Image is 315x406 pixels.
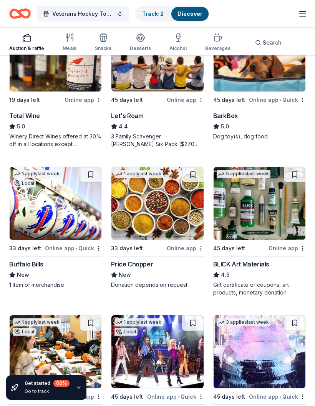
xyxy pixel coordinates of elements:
[142,10,164,17] a: Track· 2
[214,167,305,240] img: Image for BLICK Art Materials
[269,243,306,253] div: Online app
[280,394,281,400] span: •
[9,133,102,148] div: Winery Direct Wines offered at 30% off in all locations except [GEOGRAPHIC_DATA], [GEOGRAPHIC_DAT...
[213,260,269,269] div: BLICK Art Materials
[52,9,114,18] span: Veterans Hockey Tournament 10th annual
[111,111,143,120] div: Let's Roam
[10,315,101,388] img: Image for William Mattar Law Offices
[169,30,187,55] button: Alcohol
[13,180,36,187] div: Local
[178,394,179,400] span: •
[213,18,306,140] a: Image for BarkBoxTop rated19 applieslast week45 days leftOnline app•QuickBarkBox5.0Dog toy(s), do...
[249,392,306,401] div: Online app Quick
[17,122,25,131] span: 5.0
[53,380,70,387] div: 60 %
[9,95,40,105] div: 19 days left
[114,328,138,336] div: Local
[111,133,204,148] div: 3 Family Scavenger [PERSON_NAME] Six Pack ($270 Value), 2 Date Night Scavenger [PERSON_NAME] Two ...
[114,170,163,178] div: 1 apply last week
[9,111,40,120] div: Total Wine
[9,166,102,289] a: Image for Buffalo Bills1 applylast weekLocal33 days leftOnline app•QuickBuffalo BillsNew1 item of...
[249,95,306,105] div: Online app Quick
[213,111,238,120] div: BarkBox
[119,270,131,280] span: New
[37,6,129,22] button: Veterans Hockey Tournament 10th annual
[249,35,288,50] button: Search
[167,95,204,105] div: Online app
[9,5,31,23] a: Home
[45,243,102,253] div: Online app Quick
[111,315,203,388] img: Image for Tilles Center for the Performing Arts
[76,245,77,251] span: •
[111,281,204,289] div: Donation depends on request
[213,95,245,105] div: 45 days left
[25,388,70,394] div: Go to track
[221,270,229,280] span: 4.5
[17,270,29,280] span: New
[130,30,151,55] button: Desserts
[213,281,306,296] div: Gift certificate or coupons, art products, monetary donation
[10,167,101,240] img: Image for Buffalo Bills
[147,392,204,401] div: Online app Quick
[213,133,306,140] div: Dog toy(s), dog food
[217,318,270,326] div: 3 applies last week
[221,122,229,131] span: 5.0
[9,281,102,289] div: 1 item of merchandise
[263,38,282,47] span: Search
[169,45,187,52] div: Alcohol
[63,30,76,55] button: Meals
[130,45,151,52] div: Desserts
[205,45,230,52] div: Beverages
[177,10,202,17] a: Discover
[25,380,70,387] div: Get started
[217,170,270,178] div: 5 applies last week
[114,318,163,326] div: 1 apply last week
[9,244,41,253] div: 33 days left
[167,243,204,253] div: Online app
[111,244,143,253] div: 33 days left
[205,30,230,55] button: Beverages
[95,30,111,55] button: Snacks
[111,260,153,269] div: Price Chopper
[65,95,102,105] div: Online app
[111,18,204,148] a: Image for Let's Roam1 applylast week45 days leftOnline appLet's Roam4.43 Family Scavenger [PERSON...
[9,18,102,148] a: Image for Total WineTop rated5 applieslast week19 days leftOnline appTotal Wine5.0Winery Direct W...
[13,318,61,326] div: 1 apply last week
[9,260,43,269] div: Buffalo Bills
[13,328,36,336] div: Local
[9,30,44,55] button: Auction & raffle
[63,45,76,52] div: Meals
[119,122,128,131] span: 4.4
[111,167,203,240] img: Image for Price Chopper
[214,315,305,388] img: Image for Tidal Wave Auto Spa
[111,95,143,105] div: 45 days left
[213,244,245,253] div: 45 days left
[111,166,204,289] a: Image for Price Chopper1 applylast week33 days leftOnline appPrice ChopperNewDonation depends on ...
[135,6,209,22] button: Track· 2Discover
[213,166,306,296] a: Image for BLICK Art Materials5 applieslast week45 days leftOnline appBLICK Art Materials4.5Gift c...
[213,392,245,401] div: 45 days left
[95,45,111,52] div: Snacks
[280,97,281,103] span: •
[9,45,44,52] div: Auction & raffle
[13,170,61,178] div: 1 apply last week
